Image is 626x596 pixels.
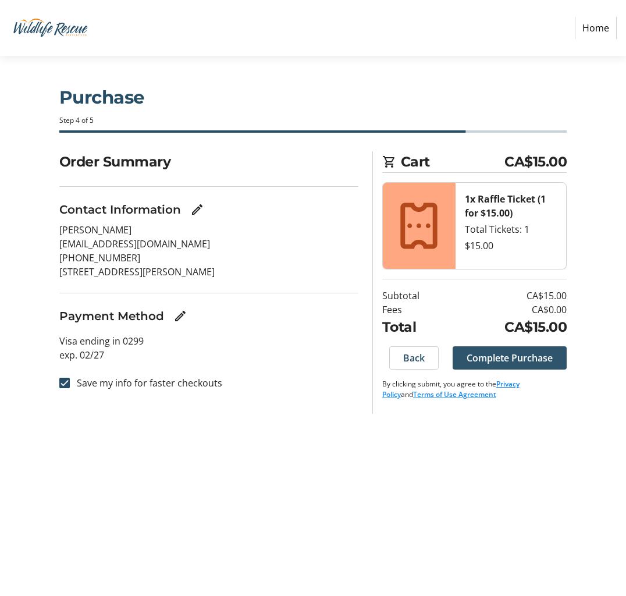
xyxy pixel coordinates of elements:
[451,317,567,337] td: CA$15.00
[453,346,567,370] button: Complete Purchase
[382,379,567,400] p: By clicking submit, you agree to the and
[59,115,567,126] div: Step 4 of 5
[59,223,358,237] p: [PERSON_NAME]
[382,289,451,303] td: Subtotal
[465,193,546,219] strong: 1x Raffle Ticket (1 for $15.00)
[465,239,557,253] div: $15.00
[382,379,520,399] a: Privacy Policy
[401,151,505,172] span: Cart
[9,5,92,51] img: Wildlife Rescue Association of British Columbia's Logo
[403,351,425,365] span: Back
[382,303,451,317] td: Fees
[59,201,181,218] h3: Contact Information
[70,376,222,390] label: Save my info for faster checkouts
[575,17,617,39] a: Home
[59,237,358,251] p: [EMAIL_ADDRESS][DOMAIN_NAME]
[413,389,496,399] a: Terms of Use Agreement
[169,304,192,328] button: Edit Payment Method
[59,265,358,279] p: [STREET_ADDRESS][PERSON_NAME]
[59,251,358,265] p: [PHONE_NUMBER]
[465,222,557,236] div: Total Tickets: 1
[59,334,358,362] p: Visa ending in 0299 exp. 02/27
[186,198,209,221] button: Edit Contact Information
[59,84,567,111] h1: Purchase
[504,151,567,172] span: CA$15.00
[451,289,567,303] td: CA$15.00
[451,303,567,317] td: CA$0.00
[467,351,553,365] span: Complete Purchase
[389,346,439,370] button: Back
[59,151,358,172] h2: Order Summary
[382,317,451,337] td: Total
[59,307,164,325] h3: Payment Method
